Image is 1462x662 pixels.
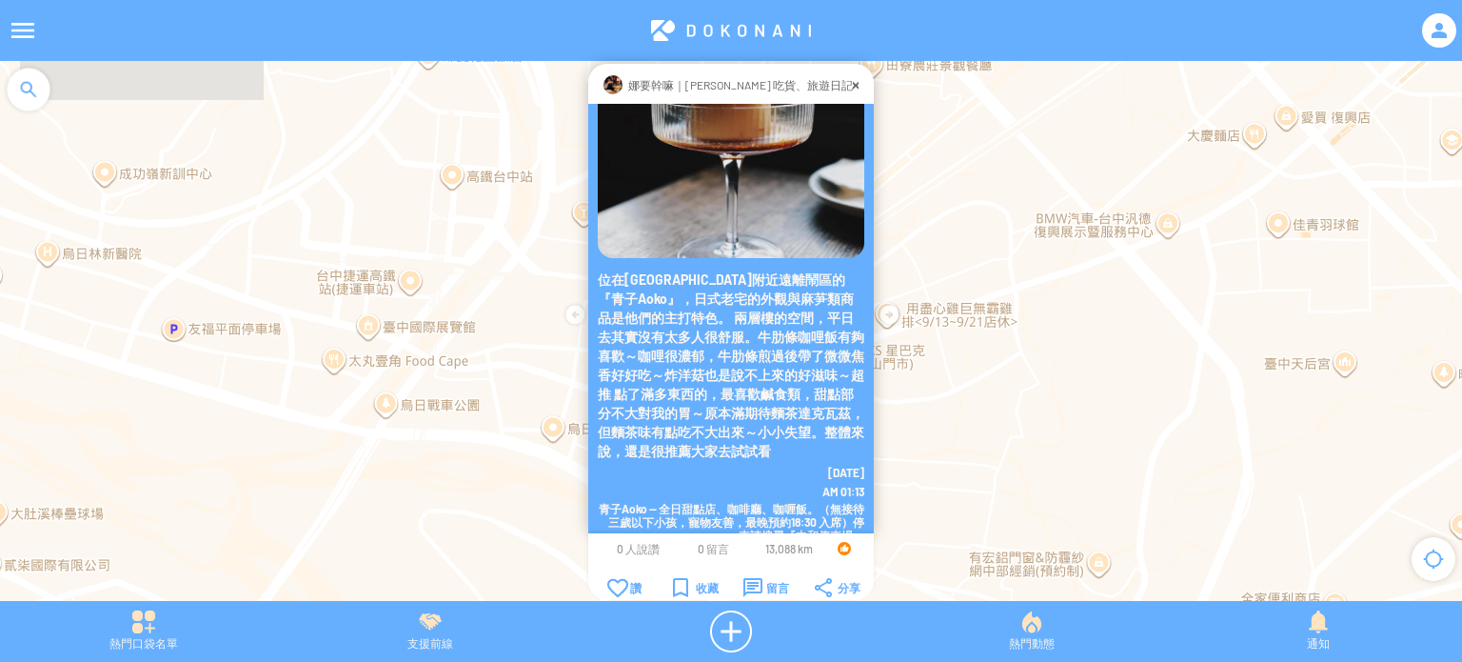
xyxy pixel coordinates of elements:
div: 支援前線 [286,611,573,652]
span: [DATE] [828,466,864,479]
div: 熱門動態 [889,611,1176,652]
div: 留言 [743,578,789,597]
span: 0 人說讚 [617,542,660,555]
p: 娜要幹嘛｜[PERSON_NAME] 吃貨、旅遊日記 [628,75,853,94]
div: 讚 [607,578,642,597]
div: 通知 [1176,611,1462,652]
img: Visruth.jpg not found [603,75,622,94]
div: 收藏 [673,578,719,597]
div: 分享 [815,578,860,597]
span: 青子Aoko — 全日甜點店、咖啡廳、咖喱飯。（無接待三歲以下小孩，寵物友善，最晚預約18:30 入席）停車請搜尋『中和停車場』 [599,502,864,542]
span: 13,088 km [765,542,813,555]
span: 0 留言 [698,542,729,555]
span: AM 01:13 [822,485,864,498]
p: 位在[GEOGRAPHIC_DATA]附近遠離鬧區的『青子Aoko』，日式老宅的外觀與麻芛類商品是他們的主打特色。 兩層樓的空間，平日去其實沒有太多人很舒服。牛肋條咖哩飯有夠喜歡～咖哩很濃郁，牛... [598,271,864,461]
a: 在 Google 地圖上開啟這個區域 (開啟新視窗) [5,595,68,620]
